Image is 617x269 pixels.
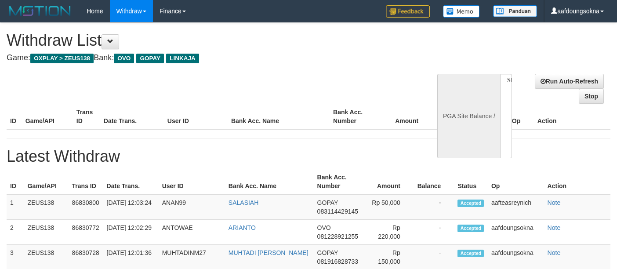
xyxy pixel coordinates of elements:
[535,74,604,89] a: Run Auto-Refresh
[69,169,103,194] th: Trans ID
[317,199,338,206] span: GOPAY
[457,225,484,232] span: Accepted
[136,54,164,63] span: GOPAY
[454,169,488,194] th: Status
[103,169,159,194] th: Date Trans.
[457,250,484,257] span: Accepted
[159,220,225,245] td: ANTOWAE
[493,5,537,17] img: panduan.png
[24,220,69,245] td: ZEUS138
[488,194,544,220] td: aafteasreynich
[229,249,308,256] a: MUHTADI [PERSON_NAME]
[432,104,478,129] th: Balance
[414,169,454,194] th: Balance
[166,54,199,63] span: LINKAJA
[229,199,258,206] a: SALASIAH
[317,208,358,215] span: 083114429145
[7,148,610,165] h1: Latest Withdraw
[69,194,103,220] td: 86830800
[103,194,159,220] td: [DATE] 12:03:24
[437,74,501,158] div: PGA Site Balance /
[366,194,414,220] td: Rp 50,000
[159,194,225,220] td: ANAN99
[228,104,330,129] th: Bank Acc. Name
[508,104,534,129] th: Op
[457,200,484,207] span: Accepted
[73,104,100,129] th: Trans ID
[366,169,414,194] th: Amount
[317,233,358,240] span: 081228921255
[548,199,561,206] a: Note
[7,104,22,129] th: ID
[225,169,314,194] th: Bank Acc. Name
[534,104,610,129] th: Action
[548,249,561,256] a: Note
[317,258,358,265] span: 081916828733
[100,104,164,129] th: Date Trans.
[229,224,256,231] a: ARIANTO
[114,54,134,63] span: OVO
[488,169,544,194] th: Op
[22,104,73,129] th: Game/API
[24,194,69,220] td: ZEUS138
[7,4,73,18] img: MOTION_logo.png
[7,32,403,49] h1: Withdraw List
[7,194,24,220] td: 1
[317,224,331,231] span: OVO
[488,220,544,245] td: aafdoungsokna
[381,104,432,129] th: Amount
[159,169,225,194] th: User ID
[579,89,604,104] a: Stop
[30,54,94,63] span: OXPLAY > ZEUS138
[7,220,24,245] td: 2
[314,169,366,194] th: Bank Acc. Number
[386,5,430,18] img: Feedback.jpg
[103,220,159,245] td: [DATE] 12:02:29
[164,104,228,129] th: User ID
[366,220,414,245] td: Rp 220,000
[414,194,454,220] td: -
[414,220,454,245] td: -
[317,249,338,256] span: GOPAY
[443,5,480,18] img: Button%20Memo.svg
[24,169,69,194] th: Game/API
[7,54,403,62] h4: Game: Bank:
[7,169,24,194] th: ID
[69,220,103,245] td: 86830772
[548,224,561,231] a: Note
[544,169,610,194] th: Action
[330,104,381,129] th: Bank Acc. Number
